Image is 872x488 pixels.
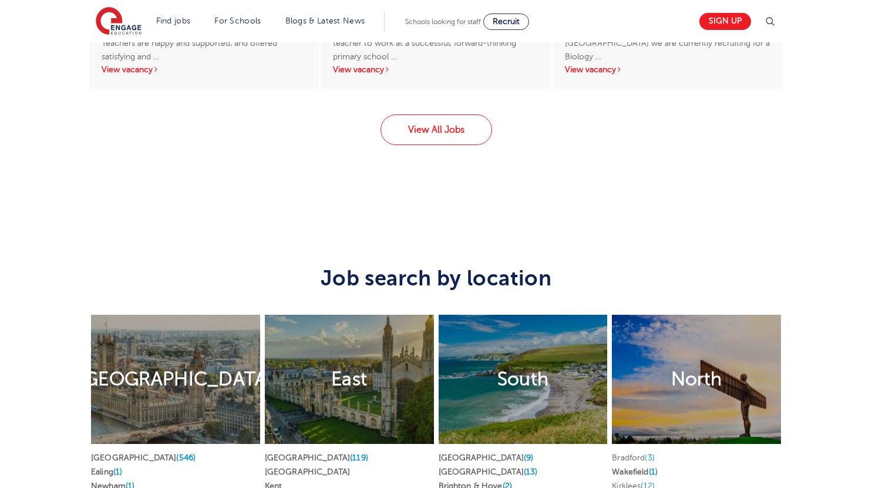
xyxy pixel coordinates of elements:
a: View vacancy [565,65,622,74]
span: Schools looking for staff [405,18,481,26]
a: Wakefield(1) [612,467,658,476]
a: View vacancy [102,65,159,74]
h2: North [671,367,722,392]
a: [GEOGRAPHIC_DATA](119) [265,453,368,462]
span: Recruit [493,17,520,26]
a: Ealing(1) [91,467,122,476]
a: [GEOGRAPHIC_DATA] [265,467,350,476]
h2: South [497,367,549,392]
span: (546) [176,453,196,462]
span: (9) [524,453,533,462]
h3: Job search by location [89,243,783,291]
a: View All Jobs [381,115,492,145]
a: [GEOGRAPHIC_DATA](9) [439,453,534,462]
a: For Schools [214,16,261,25]
span: (13) [524,467,538,476]
a: View vacancy [333,65,390,74]
span: (1) [113,467,122,476]
h2: East [331,367,367,392]
a: [GEOGRAPHIC_DATA](13) [439,467,538,476]
a: Recruit [483,14,529,30]
span: (3) [645,453,654,462]
img: Engage Education [96,7,142,36]
a: Blogs & Latest News [285,16,365,25]
li: Bradford [612,451,781,465]
a: Sign up [699,13,751,30]
a: [GEOGRAPHIC_DATA](546) [91,453,196,462]
span: (1) [649,467,658,476]
span: (119) [350,453,368,462]
h2: [GEOGRAPHIC_DATA] [79,367,272,392]
a: Find jobs [156,16,191,25]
